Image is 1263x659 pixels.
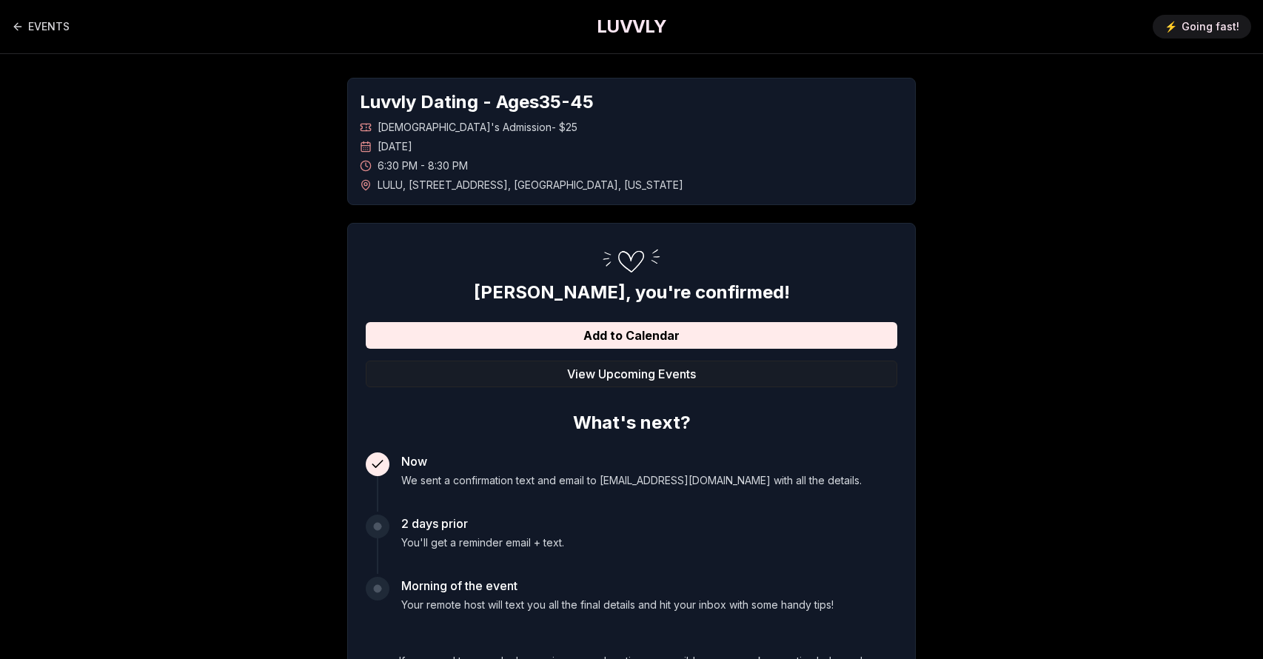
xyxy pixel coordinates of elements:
[378,120,577,135] span: [DEMOGRAPHIC_DATA]'s Admission - $25
[401,535,564,550] p: You'll get a reminder email + text.
[1182,19,1239,34] span: Going fast!
[401,598,834,612] p: Your remote host will text you all the final details and hit your inbox with some handy tips!
[366,405,897,435] h2: What's next?
[378,178,683,193] span: LULU , [STREET_ADDRESS] , [GEOGRAPHIC_DATA] , [US_STATE]
[378,158,468,173] span: 6:30 PM - 8:30 PM
[401,452,862,470] h3: Now
[378,139,412,154] span: [DATE]
[12,12,70,41] a: Back to events
[597,15,666,39] a: LUVVLY
[366,361,897,387] button: View Upcoming Events
[594,241,669,281] img: Confirmation Step
[360,90,903,114] h1: Luvvly Dating - Ages 35 - 45
[1165,19,1177,34] span: ⚡️
[366,281,897,304] h2: [PERSON_NAME] , you're confirmed!
[366,322,897,349] button: Add to Calendar
[401,515,564,532] h3: 2 days prior
[401,577,834,595] h3: Morning of the event
[401,473,862,488] p: We sent a confirmation text and email to [EMAIL_ADDRESS][DOMAIN_NAME] with all the details.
